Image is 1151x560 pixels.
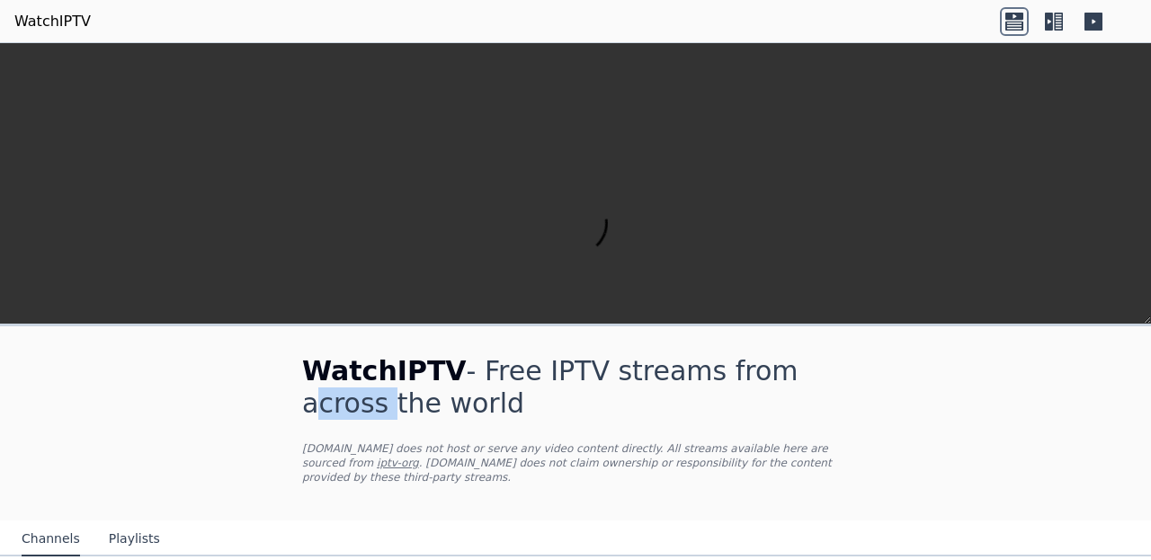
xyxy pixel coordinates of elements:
span: WatchIPTV [302,355,467,387]
button: Playlists [109,522,160,556]
p: [DOMAIN_NAME] does not host or serve any video content directly. All streams available here are s... [302,441,849,484]
button: Channels [22,522,80,556]
a: WatchIPTV [14,11,91,32]
h1: - Free IPTV streams from across the world [302,355,849,420]
a: iptv-org [377,457,419,469]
